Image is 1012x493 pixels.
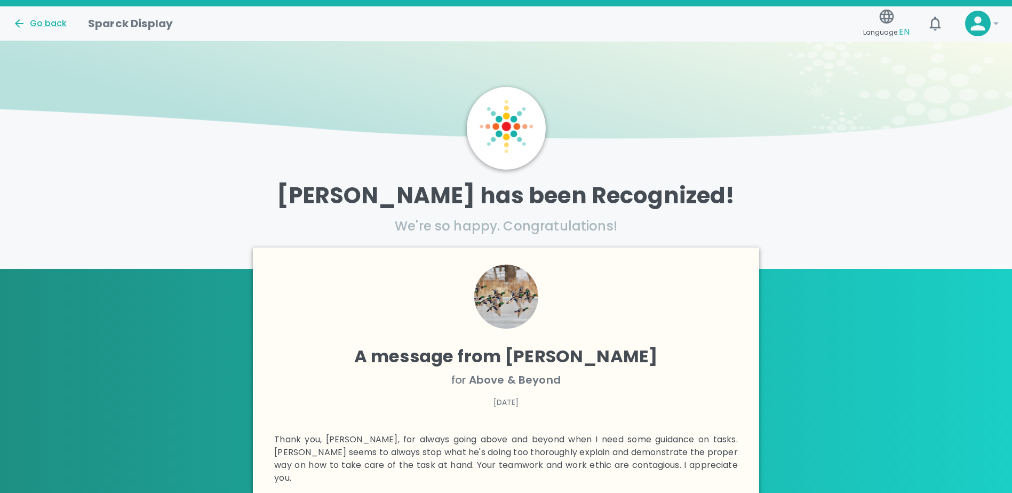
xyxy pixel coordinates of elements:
[274,371,738,388] p: for
[480,100,533,153] img: Sparck logo
[13,17,67,30] button: Go back
[274,433,738,484] p: Thank you, [PERSON_NAME], for always going above and beyond when I need some guidance on tasks. [...
[88,15,173,32] h1: Sparck Display
[899,26,910,38] span: EN
[274,346,738,367] h4: A message from [PERSON_NAME]
[469,372,561,387] span: Above & Beyond
[474,265,538,329] img: Picture of Jason Victorino
[274,397,738,408] p: [DATE]
[859,5,914,43] button: Language:EN
[863,25,910,39] span: Language:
